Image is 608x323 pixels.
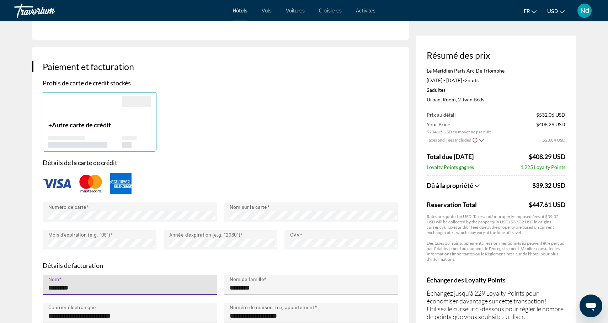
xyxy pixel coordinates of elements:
span: 1,225 Loyalty Points [521,164,565,170]
span: Autre carte de crédit [52,121,111,129]
a: Hôtels [233,8,247,14]
mat-label: Nom sur la carte [230,204,267,210]
span: $408.29 USD [536,121,565,134]
span: Dû à la propriété [427,181,473,189]
span: Prix au détail [427,112,456,118]
mat-label: Nom [48,276,59,282]
mat-label: Année d'expiration (e.g. "2030") [169,232,240,238]
span: $39.32 USD [532,181,565,189]
p: Détails de facturation [43,261,398,269]
span: Your Price [427,121,491,127]
p: Profils de carte de crédit stockés [43,79,398,87]
span: USD [547,9,558,14]
a: Travorium [14,1,85,20]
p: [DATE] - [DATE] - [427,77,565,83]
span: Adultes [430,87,446,93]
span: $532.06 USD [536,112,565,118]
p: Rates are quoted in USD. Taxes and/or property-imposed fees of $39.32 USD will be collected by th... [427,214,565,235]
span: fr [524,9,530,14]
span: 2 [465,77,468,83]
h3: Paiement et facturation [43,61,398,72]
span: 2 [427,87,446,93]
p: Le Meridien Paris Arc De Triomphe [427,68,565,74]
a: Vols [262,8,272,14]
mat-label: Courrier électronique [48,305,96,310]
img: AMEX.svg [110,173,132,194]
mat-label: Mois d'expiration (e.g. "05") [48,232,110,238]
button: Change language [524,6,537,16]
button: Show Taxes and Fees disclaimer [472,137,478,143]
button: Show Taxes and Fees breakdown [427,181,530,190]
iframe: Bouton de lancement de la fenêtre de messagerie [580,295,602,317]
span: Taxes and Fees Included [427,137,471,143]
span: nuits [468,77,479,83]
h3: Résumé des prix [427,50,565,60]
button: Show Taxes and Fees breakdown [427,136,484,143]
img: MAST.svg [76,172,105,195]
img: VISA.svg [43,179,71,188]
span: Loyalty Points gagnés [427,164,474,170]
h4: Échanger des Loyalty Points [427,276,565,284]
mat-label: Numéro de carte [48,204,86,210]
button: User Menu [575,3,594,18]
a: Activités [356,8,375,14]
p: Urban, Room, 2 Twin Beds [427,96,565,102]
span: Nd [580,7,589,14]
button: Change currency [547,6,565,16]
span: Reservation Total [427,201,527,208]
p: Des taxes ou frais supplémentaires non mentionnés ici peuvent être perçus par l'établissement au ... [427,240,565,262]
p: + [48,121,122,129]
mat-label: Nom de famille [230,276,264,282]
div: $447.61 USD [529,201,565,208]
span: $28.84 USD [543,137,565,143]
p: Détails de la carte de crédit [43,159,398,166]
span: $408.29 USD [529,153,565,160]
span: Total due [DATE] [427,153,474,160]
span: $204.15 USD en moyenne par nuit [427,129,491,134]
a: Voitures [286,8,305,14]
mat-label: CVV [290,232,300,238]
p: Échangez jusqu'à 229 Loyalty Points pour économiser davantage sur cette transaction! Utilisez le ... [427,289,565,321]
mat-label: Numéro de maison, rue, appartement [230,305,314,310]
a: Croisières [319,8,342,14]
